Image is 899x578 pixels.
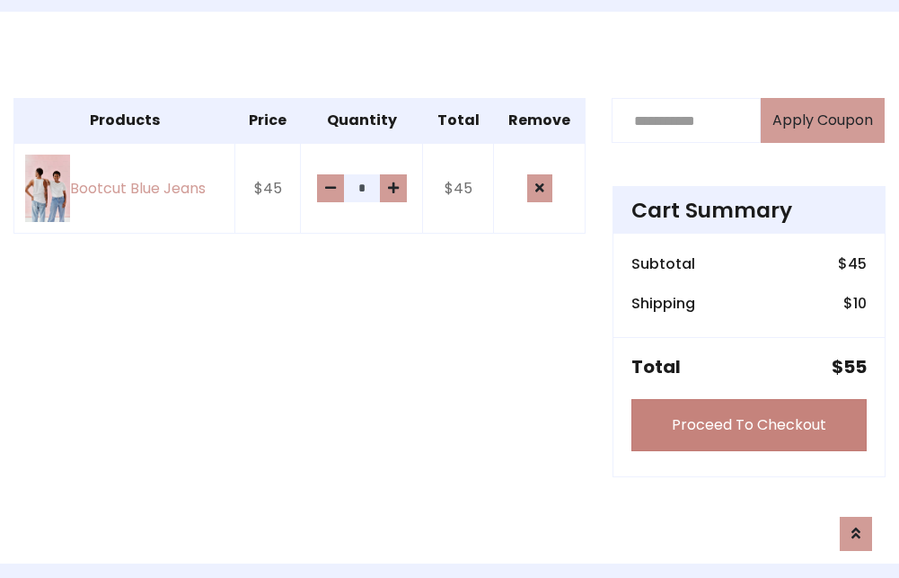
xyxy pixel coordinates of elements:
span: 10 [853,293,867,314]
h5: $ [832,356,867,378]
h6: Shipping [631,295,695,312]
span: 45 [848,253,867,274]
h6: $ [843,295,867,312]
h4: Cart Summary [631,198,867,223]
th: Remove [493,99,585,144]
button: Apply Coupon [761,98,885,143]
td: $45 [235,143,301,233]
span: 55 [843,354,867,379]
td: $45 [423,143,493,233]
h6: Subtotal [631,255,695,272]
h5: Total [631,356,681,378]
a: Bootcut Blue Jeans [25,155,224,222]
th: Quantity [301,99,423,144]
th: Price [235,99,301,144]
h6: $ [838,255,867,272]
th: Products [14,99,235,144]
a: Proceed To Checkout [631,399,867,451]
th: Total [423,99,493,144]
